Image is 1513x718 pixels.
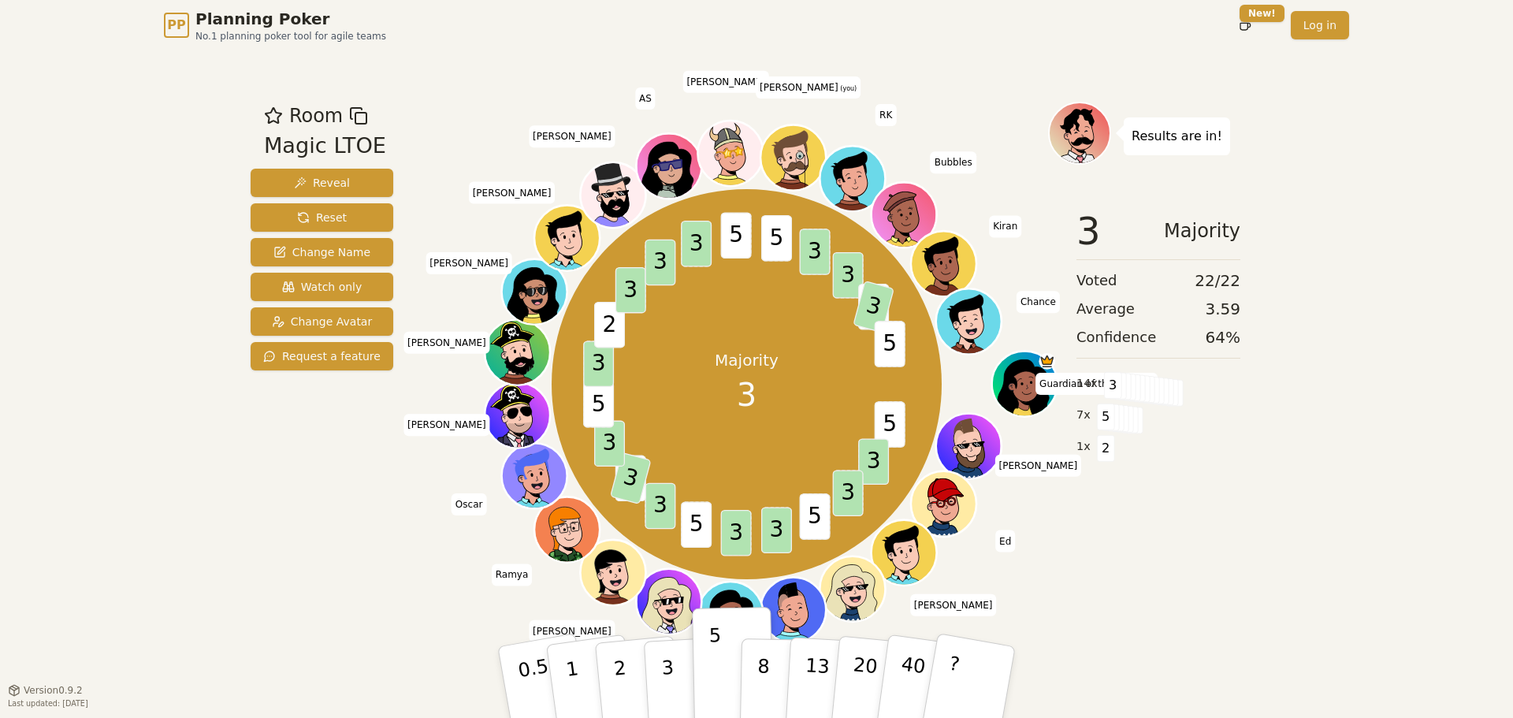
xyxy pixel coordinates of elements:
span: 1 x [1076,438,1091,456]
span: Average [1076,298,1135,320]
span: 3 [737,371,756,419]
span: No.1 planning poker tool for agile teams [195,30,386,43]
span: Click to change your name [756,76,861,99]
span: Confidence [1076,326,1156,348]
span: Click to change your name [1035,373,1158,395]
button: Click to change your avatar [763,127,824,188]
span: 2 [1097,435,1115,462]
span: 3 [721,510,752,556]
button: Change Name [251,238,393,266]
span: Version 0.9.2 [24,684,83,697]
span: Watch only [282,279,362,295]
a: PPPlanning PokerNo.1 planning poker tool for agile teams [164,8,386,43]
a: Log in [1291,11,1349,39]
span: Voted [1076,270,1117,292]
span: Guardian of the Backlog is the host [1039,353,1056,370]
span: Majority [1164,212,1240,250]
span: 3 [833,252,864,299]
span: Click to change your name [989,216,1021,238]
span: Click to change your name [635,87,656,110]
span: 5 [875,401,905,447]
span: 3 [833,470,864,516]
span: 3 [859,438,890,485]
span: PP [167,16,185,35]
span: 3 [761,507,792,553]
span: 3 [645,240,676,286]
p: Majority [715,349,779,371]
span: 5 [761,215,792,262]
span: Click to change your name [1017,292,1060,314]
span: 3 [645,483,676,530]
span: Planning Poker [195,8,386,30]
span: Click to change your name [995,530,1015,552]
span: 3 [1104,372,1122,399]
span: 5 [800,493,831,540]
span: Click to change your name [529,126,615,148]
span: Click to change your name [875,104,896,126]
span: 7 x [1076,407,1091,424]
span: Click to change your name [910,594,997,616]
p: Results are in! [1132,125,1222,147]
span: 14 x [1076,375,1098,392]
span: 3 [682,221,712,267]
span: 3 [594,421,625,467]
span: 5 [875,321,905,367]
span: 5 [682,501,712,548]
span: (you) [838,85,857,92]
span: Change Avatar [272,314,373,329]
span: 3 [610,452,652,505]
span: Click to change your name [452,494,487,516]
p: 5 [709,624,723,709]
span: 3.59 [1205,298,1240,320]
span: 5 [1097,404,1115,430]
button: New! [1231,11,1259,39]
span: Click to change your name [931,152,976,174]
div: Magic LTOE [264,130,386,162]
button: Reset [251,203,393,232]
span: 22 / 22 [1195,270,1240,292]
span: Click to change your name [995,455,1082,477]
span: 3 [1076,212,1101,250]
span: 64 % [1206,326,1240,348]
span: 5 [721,213,752,259]
span: 2 [594,302,625,348]
span: Click to change your name [682,71,769,93]
span: Last updated: [DATE] [8,699,88,708]
span: 3 [584,340,615,387]
span: Reveal [294,175,350,191]
button: Reveal [251,169,393,197]
span: 3 [853,281,895,333]
span: Reset [297,210,347,225]
span: 3 [615,267,646,314]
span: Click to change your name [403,415,490,437]
span: 3 [800,229,831,275]
button: Version0.9.2 [8,684,83,697]
span: Room [289,102,343,130]
span: Click to change your name [403,332,490,354]
button: Add as favourite [264,102,283,130]
button: Watch only [251,273,393,301]
span: Click to change your name [469,182,556,204]
span: Click to change your name [492,564,533,586]
span: Request a feature [263,348,381,364]
div: New! [1240,5,1284,22]
button: Change Avatar [251,307,393,336]
span: 5 [584,381,615,428]
span: Click to change your name [426,252,512,274]
span: Click to change your name [529,620,615,642]
button: Request a feature [251,342,393,370]
span: Change Name [273,244,370,260]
